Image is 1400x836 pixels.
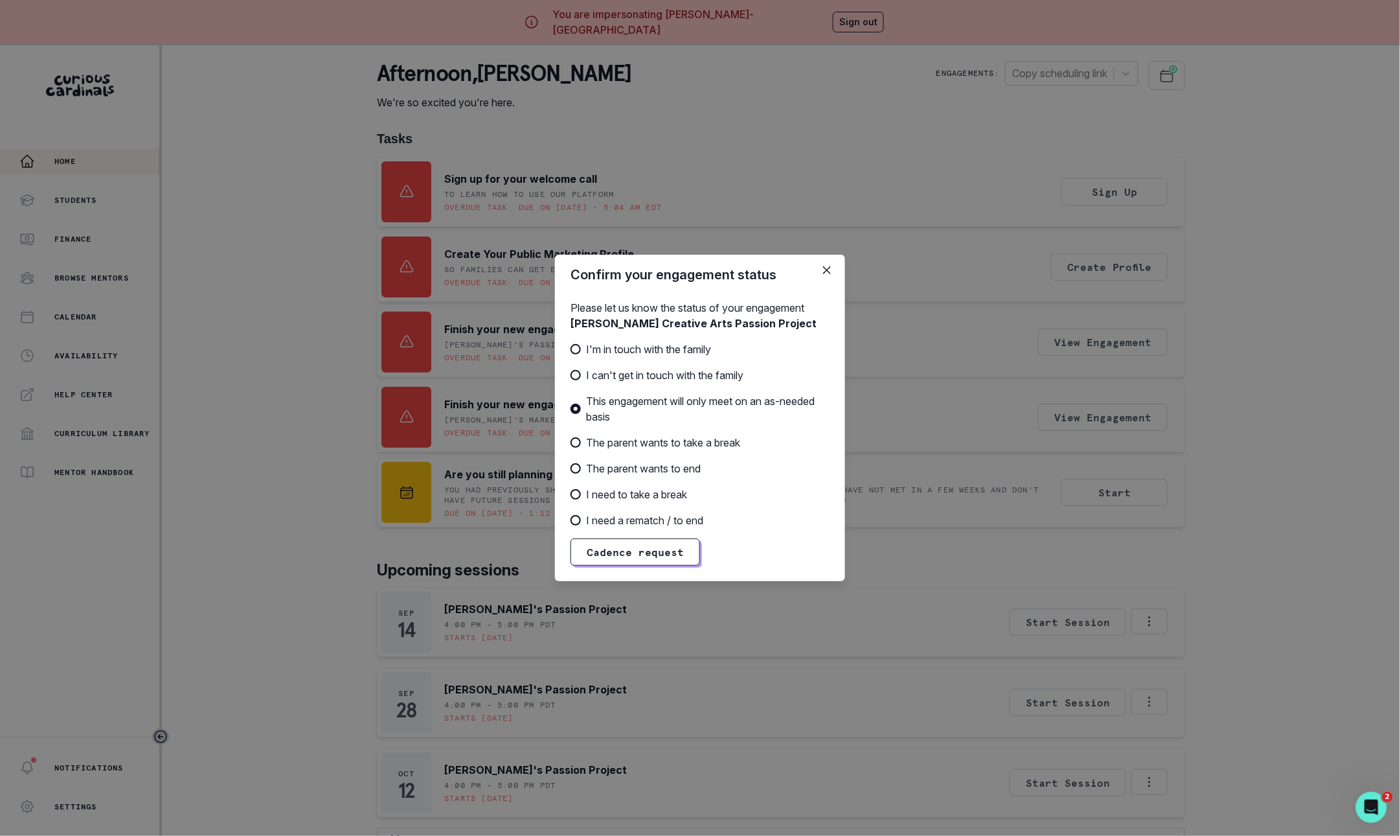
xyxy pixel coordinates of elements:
b: [PERSON_NAME] Creative Arts Passion Project [570,317,817,330]
span: The parent wants to end [586,461,701,476]
span: I'm in touch with the family [586,342,711,357]
header: Confirm your engagement status [555,255,845,295]
button: Cadence request [570,539,700,566]
span: The parent wants to take a break [586,435,740,450]
span: I need a rematch / to end [586,513,703,528]
p: Please let us know the status of your engagement [570,300,830,331]
span: This engagement will only meet on an as-needed basis [586,393,830,424]
span: 2 [1383,792,1393,802]
span: I need to take a break [586,487,687,502]
span: I can't get in touch with the family [586,367,743,383]
iframe: Intercom live chat [1356,792,1387,823]
button: Close [817,260,837,281]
